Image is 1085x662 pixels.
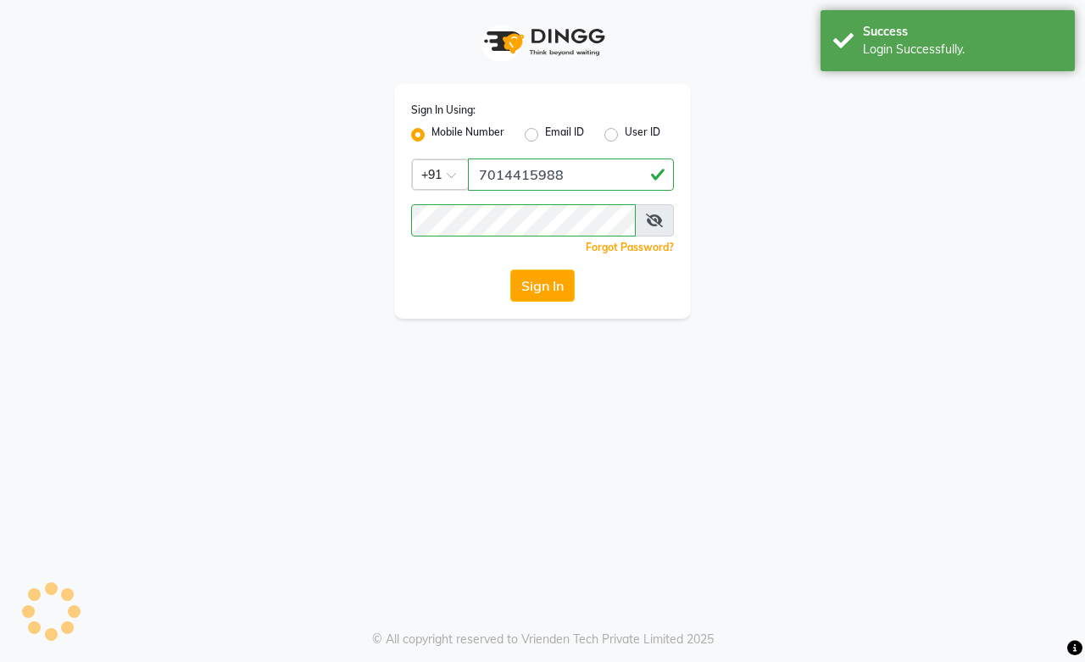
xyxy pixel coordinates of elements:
[863,41,1062,58] div: Login Successfully.
[475,17,610,67] img: logo1.svg
[863,23,1062,41] div: Success
[510,270,575,302] button: Sign In
[545,125,584,145] label: Email ID
[625,125,660,145] label: User ID
[431,125,504,145] label: Mobile Number
[468,159,674,191] input: Username
[411,204,636,236] input: Username
[586,241,674,253] a: Forgot Password?
[411,103,476,118] label: Sign In Using:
